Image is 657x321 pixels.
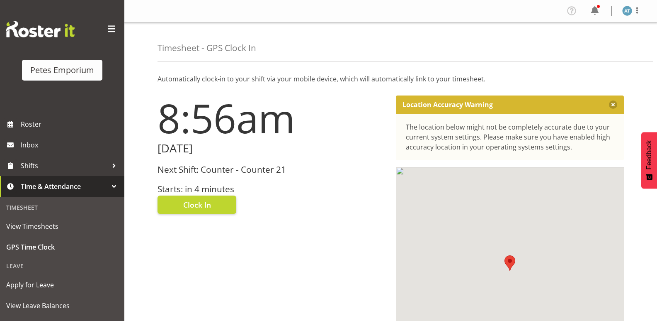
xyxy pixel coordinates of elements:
button: Clock In [158,196,236,214]
img: alex-micheal-taniwha5364.jpg [622,6,632,16]
h1: 8:56am [158,96,386,140]
div: Timesheet [2,199,122,216]
a: View Timesheets [2,216,122,237]
span: Shifts [21,159,108,172]
a: Apply for Leave [2,274,122,295]
div: Leave [2,257,122,274]
button: Feedback - Show survey [641,132,657,189]
span: Inbox [21,139,120,151]
h2: [DATE] [158,142,386,155]
a: View Leave Balances [2,295,122,316]
span: Apply for Leave [6,279,118,291]
span: Clock In [183,199,211,210]
h3: Next Shift: Counter - Counter 21 [158,165,386,174]
img: Rosterit website logo [6,21,75,37]
span: Time & Attendance [21,180,108,193]
div: Petes Emporium [30,64,94,76]
span: View Timesheets [6,220,118,233]
button: Close message [609,100,617,109]
p: Location Accuracy Warning [402,100,493,109]
span: Feedback [645,140,653,169]
div: The location below might not be completely accurate due to your current system settings. Please m... [406,122,614,152]
span: Roster [21,118,120,130]
p: Automatically clock-in to your shift via your mobile device, which will automatically link to you... [158,74,624,84]
span: View Leave Balances [6,299,118,312]
h4: Timesheet - GPS Clock In [158,43,256,53]
h3: Starts: in 4 minutes [158,184,386,194]
span: GPS Time Clock [6,241,118,253]
a: GPS Time Clock [2,237,122,257]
